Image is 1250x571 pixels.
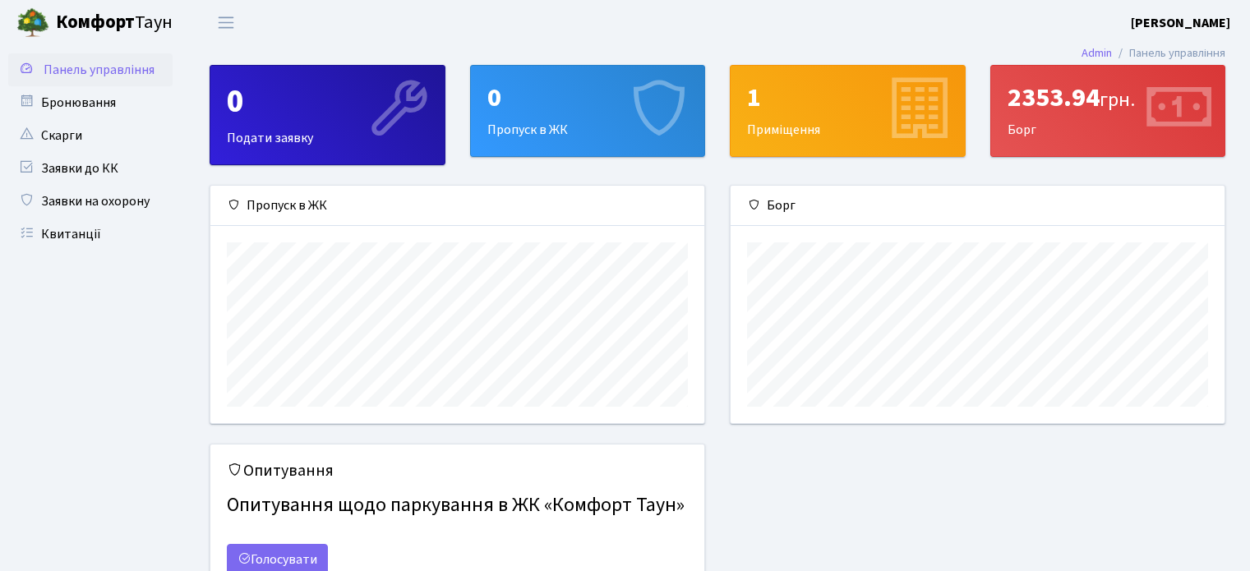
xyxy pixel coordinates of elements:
button: Переключити навігацію [205,9,247,36]
div: 1 [747,82,948,113]
div: 2353.94 [1008,82,1209,113]
a: Заявки до КК [8,152,173,185]
span: Таун [56,9,173,37]
div: 0 [487,82,689,113]
a: Бронювання [8,86,173,119]
a: 1Приміщення [730,65,966,157]
div: Подати заявку [210,66,445,164]
div: 0 [227,82,428,122]
a: 0Подати заявку [210,65,445,165]
a: 0Пропуск в ЖК [470,65,706,157]
div: Пропуск в ЖК [210,186,704,226]
div: Приміщення [731,66,965,156]
li: Панель управління [1112,44,1225,62]
b: [PERSON_NAME] [1131,14,1230,32]
a: Заявки на охорону [8,185,173,218]
div: Борг [991,66,1225,156]
img: logo.png [16,7,49,39]
div: Борг [731,186,1225,226]
a: Панель управління [8,53,173,86]
div: Пропуск в ЖК [471,66,705,156]
span: Панель управління [44,61,155,79]
a: Admin [1082,44,1112,62]
a: [PERSON_NAME] [1131,13,1230,33]
h5: Опитування [227,461,688,481]
a: Скарги [8,119,173,152]
nav: breadcrumb [1057,36,1250,71]
a: Квитанції [8,218,173,251]
b: Комфорт [56,9,135,35]
span: грн. [1100,85,1135,114]
h4: Опитування щодо паркування в ЖК «Комфорт Таун» [227,487,688,524]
